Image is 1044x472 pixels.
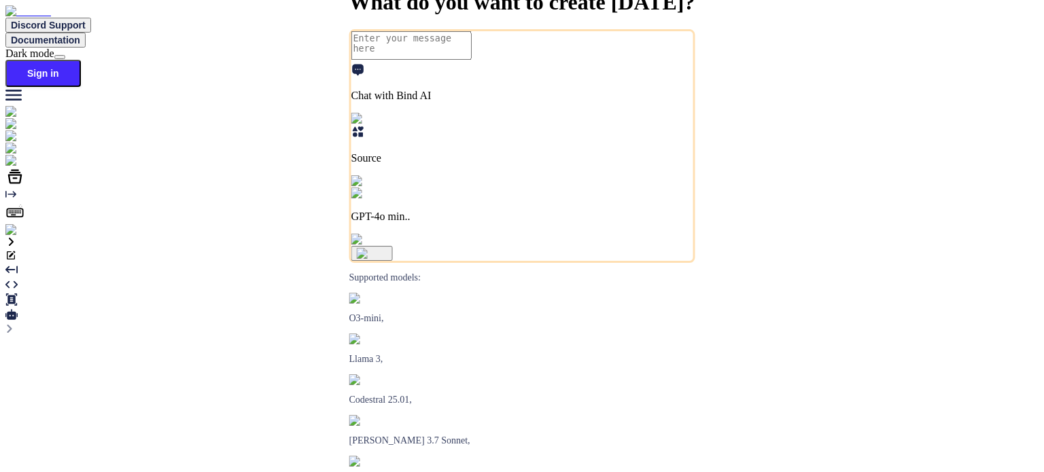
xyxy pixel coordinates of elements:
p: [PERSON_NAME] 3.7 Sonnet, [349,435,695,446]
p: Chat with Bind AI [351,90,693,102]
img: chat [5,130,35,143]
img: Pick Tools [351,113,408,125]
p: GPT-4o min.. [351,211,693,223]
img: Mistral-AI [349,374,401,385]
p: Codestral 25.01, [349,395,695,405]
img: signin [5,224,43,236]
img: claude [349,456,385,467]
img: Bind AI [5,5,51,18]
span: Dark mode [5,48,54,59]
img: Pick Models [351,175,417,187]
p: O3-mini, [349,313,695,324]
img: githubLight [5,143,68,155]
span: Documentation [11,35,80,46]
img: chat [5,106,35,118]
img: Llama2 [349,333,389,344]
img: GPT-4o mini [351,187,419,200]
p: Source [351,152,693,164]
img: attachment [351,234,410,246]
img: icon [357,248,387,259]
img: GPT-4 [349,293,385,304]
img: ai-studio [5,118,54,130]
p: Supported models: [349,272,695,283]
p: Llama 3, [349,354,695,365]
button: Discord Support [5,18,91,33]
img: darkCloudIdeIcon [5,155,95,167]
span: Discord Support [11,20,86,31]
button: Sign in [5,60,81,87]
img: claude [349,415,385,426]
button: Documentation [5,33,86,48]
